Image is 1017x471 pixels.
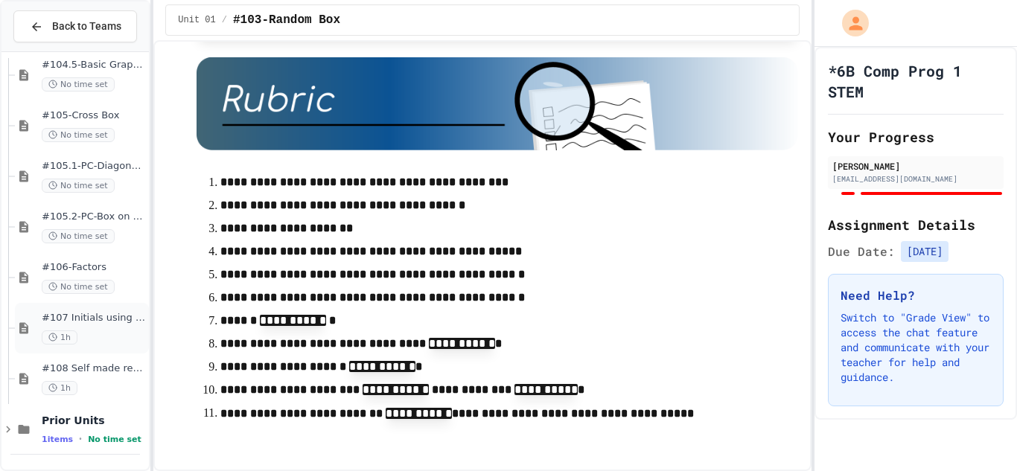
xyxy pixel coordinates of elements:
[42,77,115,92] span: No time set
[841,286,991,304] h3: Need Help?
[42,381,77,395] span: 1h
[826,6,873,40] div: My Account
[42,109,146,122] span: #105-Cross Box
[88,435,141,444] span: No time set
[13,10,137,42] button: Back to Teams
[832,173,999,185] div: [EMAIL_ADDRESS][DOMAIN_NAME]
[42,229,115,243] span: No time set
[832,159,999,173] div: [PERSON_NAME]
[233,11,340,29] span: #103-Random Box
[42,330,77,345] span: 1h
[222,14,227,26] span: /
[42,128,115,142] span: No time set
[828,214,1004,235] h2: Assignment Details
[42,160,146,173] span: #105.1-PC-Diagonal line
[828,243,895,260] span: Due Date:
[42,414,146,427] span: Prior Units
[178,14,215,26] span: Unit 01
[42,261,146,274] span: #106-Factors
[42,280,115,294] span: No time set
[42,312,146,324] span: #107 Initials using shapes(11pts)
[42,435,73,444] span: 1 items
[828,126,1004,147] h2: Your Progress
[42,59,146,71] span: #104.5-Basic Graphics Review
[52,19,121,34] span: Back to Teams
[828,60,1004,102] h1: *6B Comp Prog 1 STEM
[841,310,991,385] p: Switch to "Grade View" to access the chat feature and communicate with your teacher for help and ...
[79,433,82,445] span: •
[42,179,115,193] span: No time set
[42,362,146,375] span: #108 Self made review (15pts)
[901,241,949,262] span: [DATE]
[42,211,146,223] span: #105.2-PC-Box on Box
